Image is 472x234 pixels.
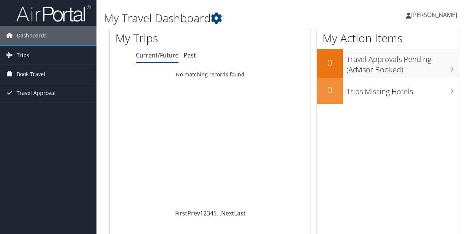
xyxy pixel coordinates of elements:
a: Next [221,209,234,217]
a: Prev [187,209,200,217]
a: Current/Future [136,51,178,59]
span: Dashboards [17,26,47,45]
span: Travel Approval [17,84,56,102]
a: 0Travel Approvals Pending (Advisor Booked) [317,49,459,78]
a: 0Trips Missing Hotels [317,78,459,104]
h2: 0 [317,56,343,69]
span: Book Travel [17,65,45,83]
h2: 0 [317,83,343,96]
a: 1 [200,209,203,217]
a: Past [184,51,196,59]
a: First [175,209,187,217]
h3: Trips Missing Hotels [347,83,459,97]
h1: My Trips [115,30,222,46]
a: 4 [210,209,213,217]
span: Trips [17,46,29,65]
img: airportal-logo.png [16,5,91,22]
h1: My Travel Dashboard [104,10,344,26]
a: 2 [203,209,207,217]
a: 3 [207,209,210,217]
a: Last [234,209,246,217]
td: No matching records found [110,68,311,81]
a: [PERSON_NAME] [406,4,465,26]
a: 5 [213,209,217,217]
span: … [217,209,221,217]
h1: My Action Items [317,30,459,46]
h3: Travel Approvals Pending (Advisor Booked) [347,50,459,75]
span: [PERSON_NAME] [411,11,457,19]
